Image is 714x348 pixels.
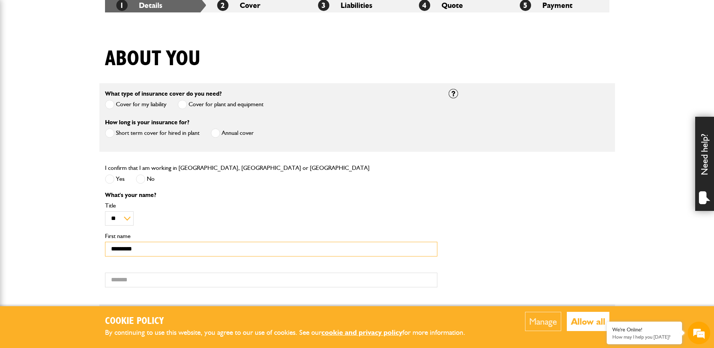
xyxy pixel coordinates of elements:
[105,91,222,97] label: What type of insurance cover do you need?
[105,327,478,339] p: By continuing to use this website, you agree to our use of cookies. See our for more information.
[525,312,561,331] button: Manage
[105,165,370,171] label: I confirm that I am working in [GEOGRAPHIC_DATA], [GEOGRAPHIC_DATA] or [GEOGRAPHIC_DATA]
[105,174,125,184] label: Yes
[105,233,437,239] label: First name
[612,334,676,340] p: How may I help you today?
[105,128,199,138] label: Short term cover for hired in plant
[178,100,263,109] label: Cover for plant and equipment
[105,316,478,327] h2: Cookie Policy
[105,100,166,109] label: Cover for my liability
[695,117,714,211] div: Need help?
[105,192,437,198] p: What's your name?
[321,328,402,337] a: cookie and privacy policy
[567,312,609,331] button: Allow all
[136,174,155,184] label: No
[211,128,254,138] label: Annual cover
[105,203,437,209] label: Title
[612,327,676,333] div: We're Online!
[105,119,189,125] label: How long is your insurance for?
[105,46,201,72] h1: About you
